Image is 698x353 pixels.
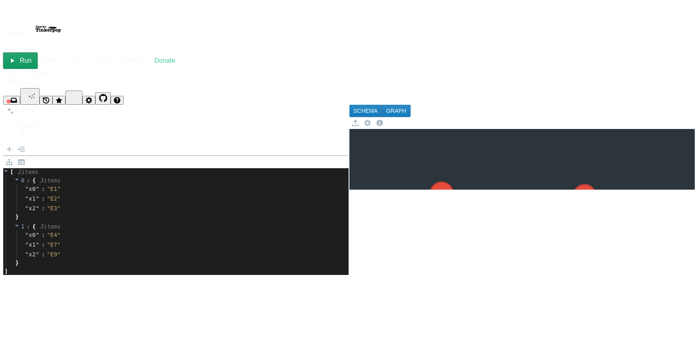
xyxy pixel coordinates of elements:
img: AWS Neptune [52,36,80,51]
button: SCHEMA [349,105,382,117]
span: Fork [71,57,84,64]
span: " E4 " [47,232,61,238]
button: Format [3,105,38,117]
span: " [36,232,40,238]
span: 1 [21,223,25,230]
span: " [25,241,29,248]
span: Format [17,108,34,114]
span: Sign In [7,79,25,85]
div: and Sponsored by [3,36,695,53]
button: Sign In [3,76,29,88]
button: Save [38,53,64,69]
span: SCHEMA [353,108,378,114]
span: " E9 " [47,251,61,258]
span: GRAPH [386,108,406,114]
span: 3 item s [40,177,60,184]
span: " [25,205,29,211]
span: Clear [96,57,111,64]
span: 3 item s [40,223,60,230]
span: " E1 " [47,186,61,192]
span: " [25,195,29,202]
span: x2 [29,205,36,212]
span: " [25,251,29,258]
span: 0 [21,177,25,184]
span: : [42,251,45,258]
span: " [25,232,29,238]
span: : [42,205,45,212]
span: x1 [29,195,36,202]
span: " [36,205,40,211]
span: : [42,241,45,248]
span: " E2 " [47,195,61,202]
button: Donate [148,53,181,69]
button: GRAPH [382,105,410,117]
button: Clear [90,53,117,69]
span: : [42,231,45,239]
span: { [32,177,36,184]
span: " [36,195,40,202]
span: x2 [29,251,36,258]
span: [ [10,168,13,175]
span: : [27,223,30,230]
div: Untitled Workspace [3,69,695,76]
span: : [42,185,45,192]
span: } [14,213,19,220]
span: 2 item s [17,169,38,175]
span: x0 [29,231,36,239]
span: { [32,223,36,230]
button: Run [3,53,38,69]
span: : [27,177,30,184]
span: " [36,241,40,248]
span: " [36,186,40,192]
span: Save [44,57,58,64]
span: Run [20,57,32,64]
span: " [25,186,29,192]
span: : [42,195,45,202]
button: Fork [65,53,90,69]
span: Revert [123,57,142,64]
span: x1 [29,241,36,248]
span: " E7 " [47,241,61,248]
span: } [14,259,19,266]
span: Donate [154,57,175,64]
span: " E3 " [47,205,61,211]
button: Revert [117,53,148,69]
span: x0 [29,185,36,192]
span: ] [3,268,8,275]
div: Powered By [3,21,695,36]
span: " [36,251,40,258]
span: query 1 [19,123,52,130]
